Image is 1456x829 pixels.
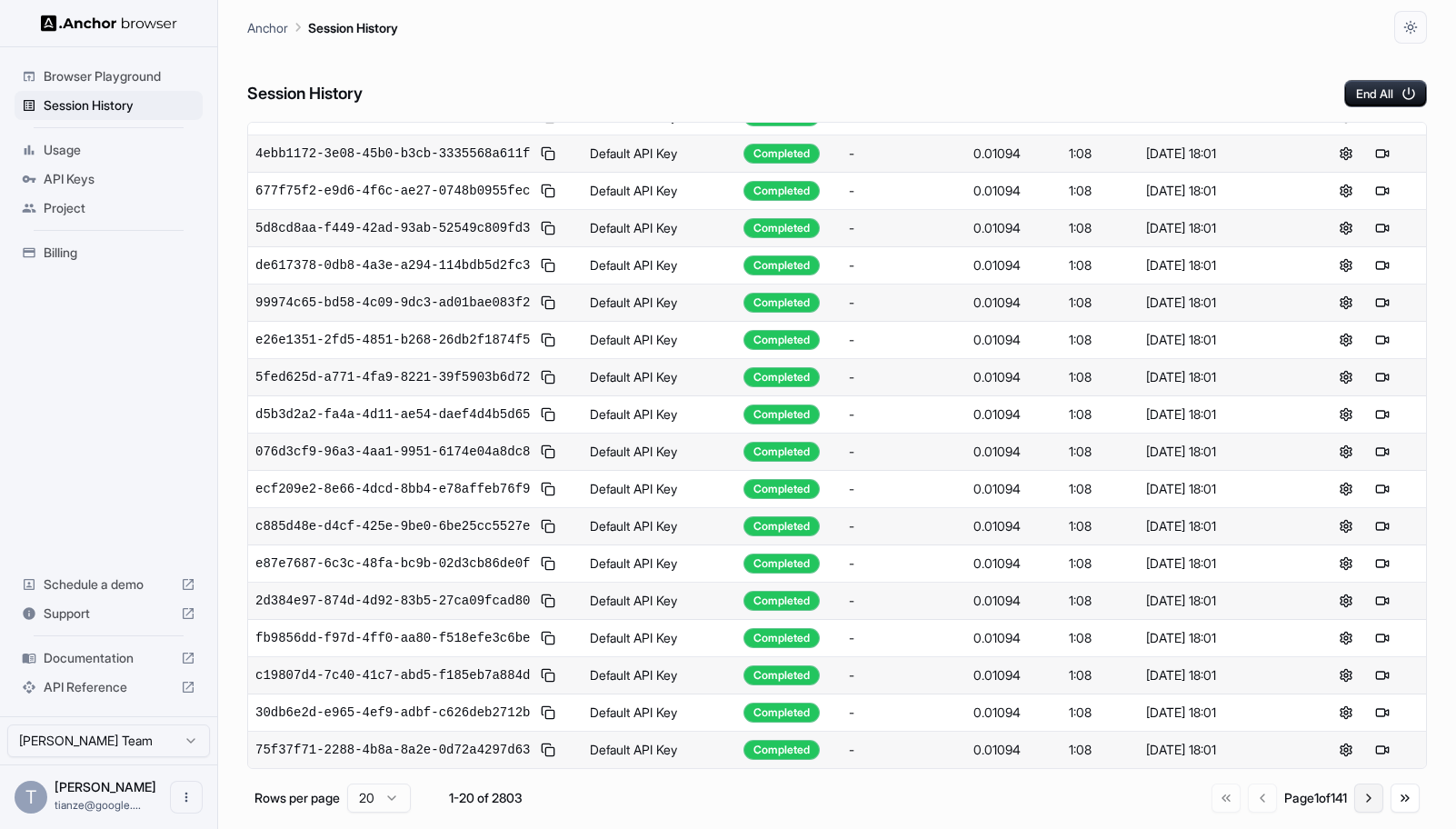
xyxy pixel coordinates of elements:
[849,182,959,200] div: -
[44,199,195,217] span: Project
[44,170,195,188] span: API Keys
[1146,592,1294,610] div: [DATE] 18:01
[973,592,1054,610] div: 0.01094
[255,182,530,200] span: 677f75f2-e9d6-4f6c-ae27-0748b0955fec
[247,81,363,107] h6: Session History
[55,798,141,812] span: tianze@google.com
[973,368,1054,386] div: 0.01094
[1146,219,1294,237] div: [DATE] 18:01
[1146,629,1294,647] div: [DATE] 18:01
[743,255,820,275] div: Completed
[743,442,820,462] div: Completed
[973,517,1054,535] div: 0.01094
[743,740,820,760] div: Completed
[973,145,1054,163] div: 0.01094
[1069,592,1132,610] div: 1:08
[973,294,1054,312] div: 0.01094
[583,322,735,359] td: Default API Key
[255,256,530,275] span: de617378-0db8-4a3e-a294-114bdb5d2fc3
[1069,554,1132,573] div: 1:08
[41,15,177,32] img: Anchor Logo
[583,396,735,434] td: Default API Key
[1069,256,1132,275] div: 1:08
[583,545,735,583] td: Default API Key
[1146,554,1294,573] div: [DATE] 18:01
[583,583,735,620] td: Default API Key
[973,443,1054,461] div: 0.01094
[849,592,959,610] div: -
[1069,294,1132,312] div: 1:08
[849,517,959,535] div: -
[743,181,820,201] div: Completed
[849,666,959,684] div: -
[1344,80,1427,107] button: End All
[1069,368,1132,386] div: 1:08
[1146,145,1294,163] div: [DATE] 18:01
[849,294,959,312] div: -
[255,666,530,684] span: c19807d4-7c40-41c7-abd5-f185eb7a884d
[15,91,203,120] div: Session History
[255,704,530,722] span: 30db6e2d-e965-4ef9-adbf-c626deb2712b
[1069,219,1132,237] div: 1:08
[849,145,959,163] div: -
[255,368,530,386] span: 5fed625d-a771-4fa9-8221-39f5903b6d72
[583,434,735,471] td: Default API Key
[255,219,530,237] span: 5d8cd8aa-f449-42ad-93ab-52549c809fd3
[1146,256,1294,275] div: [DATE] 18:01
[1146,741,1294,759] div: [DATE] 18:01
[255,517,530,535] span: c885d48e-d4cf-425e-9be0-6be25cc5527e
[973,331,1054,349] div: 0.01094
[44,67,195,85] span: Browser Playground
[849,331,959,349] div: -
[254,789,340,807] p: Rows per page
[255,629,530,647] span: fb9856dd-f97d-4ff0-aa80-f518efe3c6be
[743,665,820,685] div: Completed
[255,480,530,498] span: ecf209e2-8e66-4dcd-8bb4-e78affeb76f9
[743,330,820,350] div: Completed
[743,293,820,313] div: Completed
[743,405,820,424] div: Completed
[973,405,1054,424] div: 0.01094
[255,405,530,424] span: d5b3d2a2-fa4a-4d11-ae54-daef4d4b5d65
[44,575,174,594] span: Schedule a demo
[15,570,203,599] div: Schedule a demo
[15,238,203,267] div: Billing
[1146,405,1294,424] div: [DATE] 18:01
[170,781,203,814] button: Open menu
[1146,182,1294,200] div: [DATE] 18:01
[308,18,398,37] p: Session History
[973,480,1054,498] div: 0.01094
[1069,443,1132,461] div: 1:08
[1069,480,1132,498] div: 1:08
[255,294,530,312] span: 99974c65-bd58-4c09-9dc3-ad01bae083f2
[1069,704,1132,722] div: 1:08
[1284,789,1347,807] div: Page 1 of 141
[247,17,398,37] nav: breadcrumb
[743,367,820,387] div: Completed
[44,96,195,115] span: Session History
[44,678,174,696] span: API Reference
[743,479,820,499] div: Completed
[1069,182,1132,200] div: 1:08
[44,141,195,159] span: Usage
[973,554,1054,573] div: 0.01094
[583,732,735,769] td: Default API Key
[583,173,735,210] td: Default API Key
[583,620,735,657] td: Default API Key
[1146,443,1294,461] div: [DATE] 18:01
[15,165,203,194] div: API Keys
[849,219,959,237] div: -
[973,219,1054,237] div: 0.01094
[1146,480,1294,498] div: [DATE] 18:01
[1146,368,1294,386] div: [DATE] 18:01
[849,704,959,722] div: -
[15,62,203,91] div: Browser Playground
[15,673,203,702] div: API Reference
[973,182,1054,200] div: 0.01094
[973,741,1054,759] div: 0.01094
[1069,741,1132,759] div: 1:08
[1146,517,1294,535] div: [DATE] 18:01
[849,741,959,759] div: -
[1146,666,1294,684] div: [DATE] 18:01
[44,604,174,623] span: Support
